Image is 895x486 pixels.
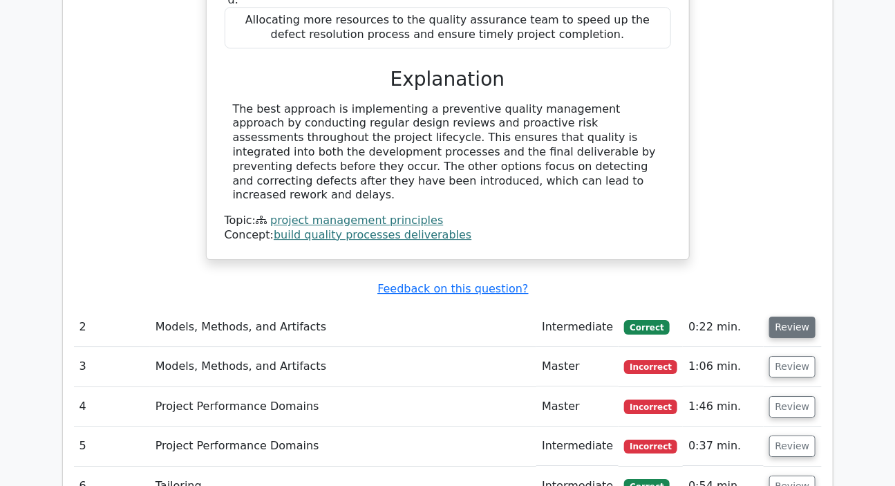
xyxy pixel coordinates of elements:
[74,347,150,386] td: 3
[624,320,669,334] span: Correct
[536,427,619,466] td: Intermediate
[536,387,619,427] td: Master
[624,440,677,454] span: Incorrect
[74,387,150,427] td: 4
[624,400,677,413] span: Incorrect
[270,214,443,227] a: project management principles
[536,347,619,386] td: Master
[683,427,763,466] td: 0:37 min.
[225,7,671,48] div: Allocating more resources to the quality assurance team to speed up the defect resolution process...
[769,436,816,457] button: Review
[274,228,471,241] a: build quality processes deliverables
[683,308,763,347] td: 0:22 min.
[536,308,619,347] td: Intermediate
[74,308,150,347] td: 2
[769,356,816,377] button: Review
[683,387,763,427] td: 1:46 min.
[150,387,536,427] td: Project Performance Domains
[74,427,150,466] td: 5
[150,347,536,386] td: Models, Methods, and Artifacts
[225,228,671,243] div: Concept:
[233,68,663,91] h3: Explanation
[683,347,763,386] td: 1:06 min.
[769,317,816,338] button: Review
[150,427,536,466] td: Project Performance Domains
[377,282,528,295] a: Feedback on this question?
[225,214,671,228] div: Topic:
[150,308,536,347] td: Models, Methods, and Artifacts
[233,102,663,203] div: The best approach is implementing a preventive quality management approach by conducting regular ...
[624,360,677,374] span: Incorrect
[769,396,816,418] button: Review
